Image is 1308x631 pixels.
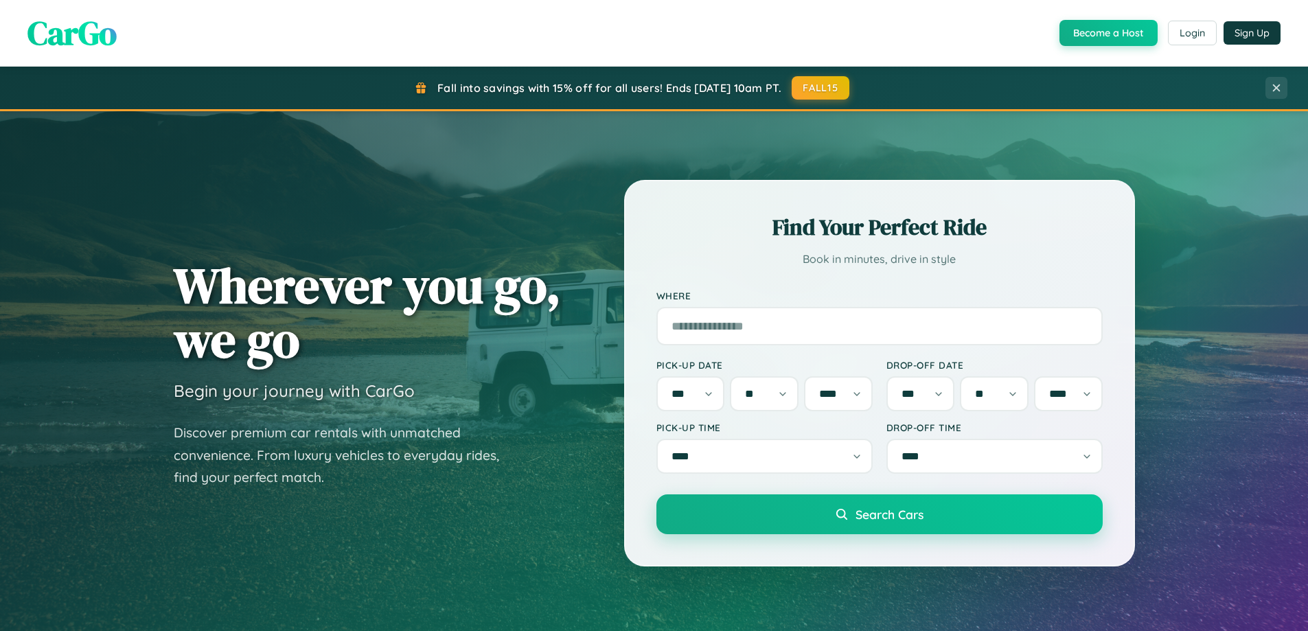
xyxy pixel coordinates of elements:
button: Sign Up [1224,21,1281,45]
h2: Find Your Perfect Ride [656,212,1103,242]
button: Become a Host [1059,20,1158,46]
h1: Wherever you go, we go [174,258,561,367]
label: Drop-off Time [886,422,1103,433]
button: FALL15 [792,76,849,100]
span: Fall into savings with 15% off for all users! Ends [DATE] 10am PT. [437,81,781,95]
label: Pick-up Date [656,359,873,371]
button: Search Cars [656,494,1103,534]
label: Where [656,290,1103,301]
p: Discover premium car rentals with unmatched convenience. From luxury vehicles to everyday rides, ... [174,422,517,489]
span: Search Cars [856,507,923,522]
label: Pick-up Time [656,422,873,433]
button: Login [1168,21,1217,45]
label: Drop-off Date [886,359,1103,371]
h3: Begin your journey with CarGo [174,380,415,401]
span: CarGo [27,10,117,56]
p: Book in minutes, drive in style [656,249,1103,269]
